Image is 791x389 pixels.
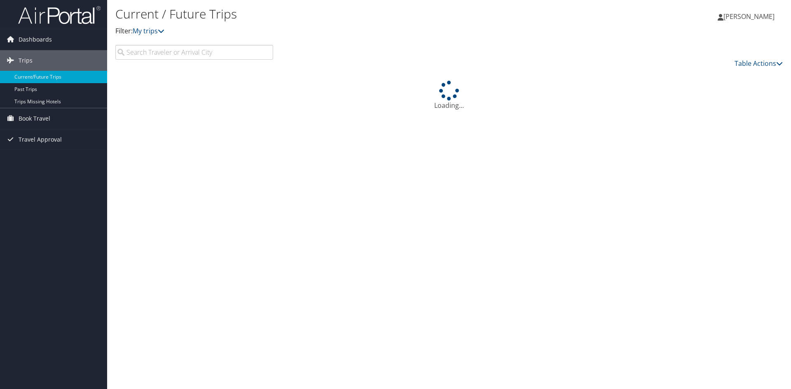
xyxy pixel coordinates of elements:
span: Book Travel [19,108,50,129]
a: Table Actions [735,59,783,68]
input: Search Traveler or Arrival City [115,45,273,60]
h1: Current / Future Trips [115,5,560,23]
span: [PERSON_NAME] [723,12,775,21]
span: Travel Approval [19,129,62,150]
span: Trips [19,50,33,71]
a: [PERSON_NAME] [718,4,783,29]
a: My trips [133,26,164,35]
span: Dashboards [19,29,52,50]
div: Loading... [115,81,783,110]
p: Filter: [115,26,560,37]
img: airportal-logo.png [18,5,101,25]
